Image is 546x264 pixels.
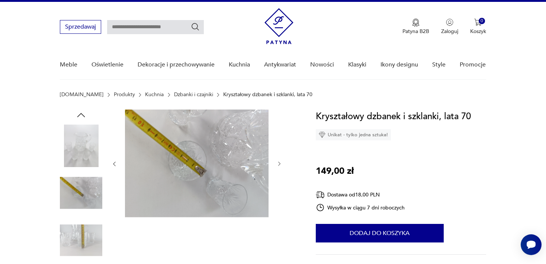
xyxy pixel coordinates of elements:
[316,164,354,178] p: 149,00 zł
[60,50,77,79] a: Meble
[264,50,296,79] a: Antykwariat
[316,110,471,124] h1: Kryształowy dzbanek i szklanki, lata 70
[474,19,482,26] img: Ikona koszyka
[174,92,213,98] a: Dzbanki i czajniki
[521,234,542,255] iframe: Smartsupp widget button
[470,28,486,35] p: Koszyk
[441,28,458,35] p: Zaloguj
[191,22,200,31] button: Szukaj
[470,19,486,35] button: 0Koszyk
[446,19,453,26] img: Ikonka użytkownika
[319,131,325,138] img: Ikona diamentu
[316,224,444,242] button: Dodaj do koszyka
[479,18,485,24] div: 0
[316,190,405,199] div: Dostawa od 18,00 PLN
[432,50,446,79] a: Style
[60,25,101,30] a: Sprzedawaj
[402,19,429,35] button: Patyna B2B
[316,190,325,199] img: Ikona dostawy
[138,50,215,79] a: Dekoracje i przechowywanie
[412,19,420,27] img: Ikona medalu
[310,50,334,79] a: Nowości
[264,8,293,44] img: Patyna - sklep z meblami i dekoracjami vintage
[60,219,102,261] img: Zdjęcie produktu Kryształowy dzbanek i szklanki, lata 70
[91,50,123,79] a: Oświetlenie
[60,172,102,214] img: Zdjęcie produktu Kryształowy dzbanek i szklanki, lata 70
[229,50,250,79] a: Kuchnia
[125,110,269,217] img: Zdjęcie produktu Kryształowy dzbanek i szklanki, lata 70
[316,129,391,140] div: Unikat - tylko jedna sztuka!
[460,50,486,79] a: Promocje
[380,50,418,79] a: Ikony designu
[316,203,405,212] div: Wysyłka w ciągu 7 dni roboczych
[402,19,429,35] a: Ikona medaluPatyna B2B
[348,50,366,79] a: Klasyki
[402,28,429,35] p: Patyna B2B
[441,19,458,35] button: Zaloguj
[60,124,102,167] img: Zdjęcie produktu Kryształowy dzbanek i szklanki, lata 70
[114,92,135,98] a: Produkty
[145,92,164,98] a: Kuchnia
[60,20,101,34] button: Sprzedawaj
[223,92,312,98] p: Kryształowy dzbanek i szklanki, lata 70
[60,92,103,98] a: [DOMAIN_NAME]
